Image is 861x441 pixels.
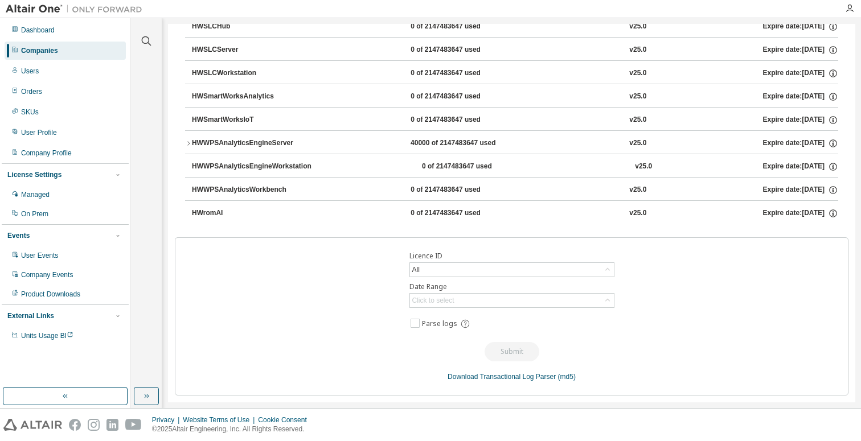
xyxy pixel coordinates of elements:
div: All [411,263,421,276]
div: 0 of 2147483647 used [411,208,513,219]
div: User Events [21,251,58,260]
div: 0 of 2147483647 used [411,92,513,102]
div: Expire date: [DATE] [763,22,838,32]
button: HWSmartWorksAnalytics0 of 2147483647 usedv25.0Expire date:[DATE] [192,84,838,109]
button: HWSLCWorkstation0 of 2147483647 usedv25.0Expire date:[DATE] [192,61,838,86]
div: Company Profile [21,149,72,158]
img: linkedin.svg [106,419,118,431]
button: HWWPSAnalyticsWorkbench0 of 2147483647 usedv25.0Expire date:[DATE] [192,178,838,203]
div: Click to select [412,296,454,305]
div: HWSLCWorkstation [192,68,294,79]
span: Units Usage BI [21,332,73,340]
img: Altair One [6,3,148,15]
div: HWSmartWorksIoT [192,115,294,125]
div: HWromAI [192,208,294,219]
div: HWSLCServer [192,45,294,55]
div: Companies [21,46,58,55]
label: Licence ID [409,252,614,261]
div: Expire date: [DATE] [763,68,838,79]
div: Expire date: [DATE] [763,115,838,125]
div: HWSmartWorksAnalytics [192,92,294,102]
div: On Prem [21,209,48,219]
div: Users [21,67,39,76]
div: 40000 of 2147483647 used [411,138,513,149]
div: Orders [21,87,42,96]
div: HWSLCHub [192,22,294,32]
div: 0 of 2147483647 used [411,185,513,195]
div: HWWPSAnalyticsWorkbench [192,185,294,195]
img: altair_logo.svg [3,419,62,431]
div: 0 of 2147483647 used [422,162,524,172]
img: instagram.svg [88,419,100,431]
button: HWromAI0 of 2147483647 usedv25.0Expire date:[DATE] [192,201,838,226]
div: External Links [7,311,54,320]
div: v25.0 [629,45,646,55]
div: v25.0 [629,208,646,219]
div: Privacy [152,415,183,424]
div: Company Events [21,270,73,279]
div: Managed [21,190,50,199]
a: (md5) [558,373,576,381]
div: All [410,263,614,277]
div: Website Terms of Use [183,415,258,424]
button: HWSLCHub0 of 2147483647 usedv25.0Expire date:[DATE] [192,14,838,39]
button: Submit [485,342,539,361]
div: v25.0 [629,138,646,149]
div: v25.0 [629,115,646,125]
button: HWSLCServer0 of 2147483647 usedv25.0Expire date:[DATE] [192,38,838,63]
div: User Profile [21,128,57,137]
div: Expire date: [DATE] [763,208,838,219]
img: youtube.svg [125,419,142,431]
div: SKUs [21,108,39,117]
div: Expire date: [DATE] [763,185,838,195]
button: HWWPSAnalyticsEngineWorkstation0 of 2147483647 usedv25.0Expire date:[DATE] [192,154,838,179]
label: Date Range [409,282,614,291]
div: v25.0 [629,92,646,102]
img: facebook.svg [69,419,81,431]
div: 0 of 2147483647 used [411,22,513,32]
div: Cookie Consent [258,415,313,424]
div: 0 of 2147483647 used [411,68,513,79]
div: Events [7,231,30,240]
button: HWWPSAnalyticsEngineServer40000 of 2147483647 usedv25.0Expire date:[DATE] [185,131,838,156]
div: v25.0 [629,185,646,195]
div: License Settings [7,170,61,179]
div: HWWPSAnalyticsEngineServer [192,138,294,149]
div: Expire date: [DATE] [763,45,838,55]
button: HWSmartWorksIoT0 of 2147483647 usedv25.0Expire date:[DATE] [192,108,838,133]
div: Expire date: [DATE] [763,162,838,172]
div: Click to select [410,294,614,307]
div: 0 of 2147483647 used [411,45,513,55]
div: Product Downloads [21,290,80,299]
a: Download Transactional Log Parser [448,373,556,381]
div: v25.0 [635,162,652,172]
div: v25.0 [629,68,646,79]
div: Expire date: [DATE] [763,138,838,149]
div: 0 of 2147483647 used [411,115,513,125]
div: Dashboard [21,26,55,35]
p: © 2025 Altair Engineering, Inc. All Rights Reserved. [152,424,314,434]
div: v25.0 [629,22,646,32]
div: Expire date: [DATE] [763,92,838,102]
span: Parse logs [422,319,457,328]
div: HWWPSAnalyticsEngineWorkstation [192,162,311,172]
